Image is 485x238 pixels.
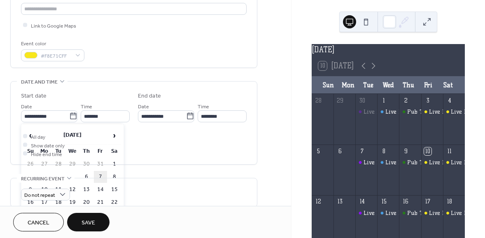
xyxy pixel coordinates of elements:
div: Pub Trivia [399,158,421,166]
div: End date [138,92,161,100]
span: Recurring event [21,175,65,183]
div: Live Music w/ [PERSON_NAME] [364,209,450,217]
span: Date and time [21,78,58,86]
div: 18 [446,198,453,205]
div: Live Music w/ Night Parade [443,158,465,166]
span: Time [81,102,92,111]
div: Start date [21,92,47,100]
div: 2 [402,97,410,104]
div: 10 [424,147,431,155]
div: [DATE] [312,44,465,56]
div: 12 [315,198,322,205]
div: 7 [358,147,366,155]
div: Pub Trivia [399,107,421,116]
div: 3 [424,97,431,104]
span: Date [21,102,32,111]
button: Save [67,213,110,231]
div: Live Music w/ Rick Berthod Band [377,209,399,217]
span: All day [31,133,45,141]
div: Event color [21,40,83,48]
div: Fri [418,76,438,94]
div: Sun [318,76,338,94]
div: Pub Trivia [407,107,436,116]
div: Live Music w/ [PERSON_NAME] [364,158,450,166]
span: #F8E71CFF [41,51,71,60]
span: Hide end time [31,150,62,159]
span: Cancel [28,219,49,227]
div: 8 [380,147,387,155]
div: Live Music w/ [PERSON_NAME] [364,107,450,116]
div: Live Music w/ Ritmo Habanero [443,209,465,217]
div: 4 [446,97,453,104]
div: Live Music w/ Jim Lind [355,209,377,217]
div: Live Music w/ Rick Berthod Band [377,107,399,116]
div: 29 [336,97,344,104]
div: Live Music w/ Jim Lind [355,158,377,166]
span: Date [138,102,149,111]
div: 1 [380,97,387,104]
div: Pub Trivia [407,158,436,166]
div: Live Music w/ Casey Stickley [421,209,443,217]
div: Live Music w/ Jim Lind [355,107,377,116]
div: Live Music w/ Critical Ways [421,107,443,116]
div: Mon [338,76,358,94]
div: 28 [315,97,322,104]
div: 14 [358,198,366,205]
div: Live Music w/ Swetty Petty [421,158,443,166]
div: 6 [336,147,344,155]
span: Do not repeat [24,190,55,200]
div: Pub Trivia [399,209,421,217]
div: Sat [438,76,458,94]
div: 9 [402,147,410,155]
div: Thu [398,76,418,94]
div: 15 [380,198,387,205]
div: Live Music w/ Rick Berthod Band [443,107,465,116]
div: Pub Trivia [407,209,436,217]
div: 30 [358,97,366,104]
div: 13 [336,198,344,205]
button: Cancel [13,213,64,231]
div: 17 [424,198,431,205]
div: Tue [358,76,378,94]
div: 11 [446,147,453,155]
span: Link to Google Maps [31,21,76,30]
span: Show date only [31,141,65,150]
div: 5 [315,147,322,155]
div: Live Music w/ Rick Berthod Band [377,158,399,166]
span: Save [82,219,95,227]
div: Wed [378,76,399,94]
span: Time [198,102,209,111]
div: 16 [402,198,410,205]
